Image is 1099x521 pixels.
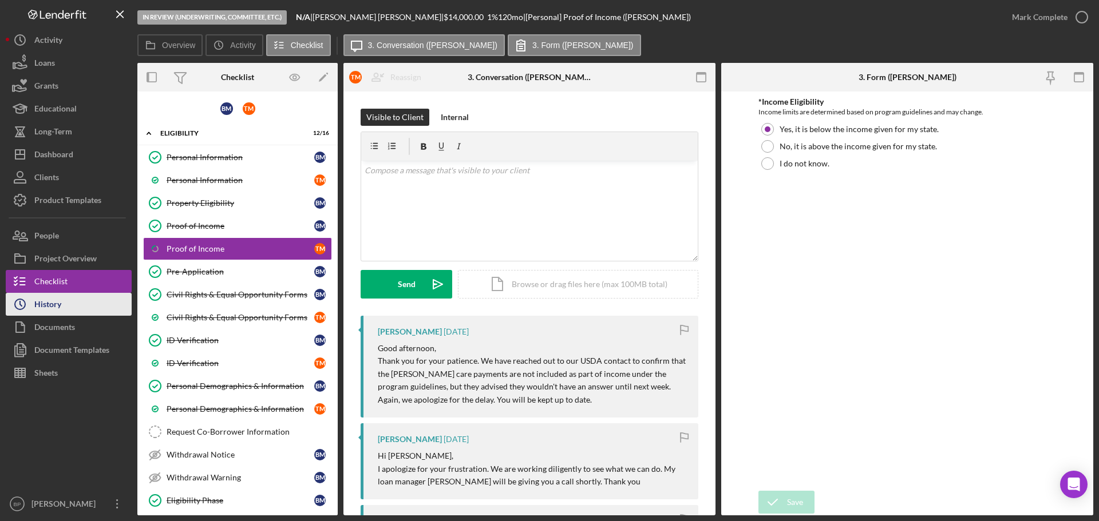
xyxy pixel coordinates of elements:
[167,427,331,436] div: Request Co-Borrower Information
[34,97,77,123] div: Educational
[34,143,73,169] div: Dashboard
[508,34,641,56] button: 3. Form ([PERSON_NAME])
[167,359,314,368] div: ID Verification
[205,34,263,56] button: Activity
[444,327,469,336] time: 2025-07-02 17:19
[34,224,59,250] div: People
[361,109,429,126] button: Visible to Client
[780,159,829,168] label: I do not know.
[6,361,132,384] button: Sheets
[780,142,937,151] label: No, it is above the income given for my state.
[167,290,314,299] div: Civil Rights & Equal Opportunity Forms
[6,166,132,189] button: Clients
[1012,6,1068,29] div: Mark Complete
[167,153,314,162] div: Personal Information
[34,293,61,319] div: History
[314,174,326,186] div: T M
[167,450,314,459] div: Withdrawal Notice
[314,495,326,506] div: B M
[378,463,687,488] p: I apologize for your frustration. We are working diligently to see what we can do. My loan manage...
[532,41,634,50] label: 3. Form ([PERSON_NAME])
[167,176,314,185] div: Personal Information
[296,12,310,22] b: N/A
[143,214,332,237] a: Proof of IncomeBM
[167,496,314,505] div: Eligibility Phase
[220,102,233,115] div: B M
[487,13,498,22] div: 1 %
[34,339,109,364] div: Document Templates
[859,73,956,82] div: 3. Form ([PERSON_NAME])
[758,491,815,514] button: Save
[143,306,332,329] a: Civil Rights & Equal Opportunity FormsTM
[137,10,287,25] div: In Review (Underwriting, Committee, Etc.)
[29,492,103,518] div: [PERSON_NAME]
[314,357,326,369] div: T M
[313,13,444,22] div: [PERSON_NAME] [PERSON_NAME] |
[6,247,132,270] a: Project Overview
[6,189,132,212] button: Product Templates
[167,221,314,230] div: Proof of Income
[435,109,475,126] button: Internal
[361,270,452,299] button: Send
[6,492,132,515] button: BP[PERSON_NAME]
[14,501,21,507] text: BP
[167,404,314,413] div: Personal Demographics & Information
[34,166,59,192] div: Clients
[780,125,939,134] label: Yes, it is below the income given for my state.
[343,34,505,56] button: 3. Conversation ([PERSON_NAME])
[758,106,1056,118] div: Income limits are determined based on program guidelines and may change.
[368,41,497,50] label: 3. Conversation ([PERSON_NAME])
[314,220,326,232] div: B M
[143,466,332,489] a: Withdrawal WarningBM
[143,146,332,169] a: Personal InformationBM
[137,34,203,56] button: Overview
[143,397,332,420] a: Personal Demographics & InformationTM
[314,380,326,392] div: B M
[143,489,332,512] a: Eligibility PhaseBM
[378,355,687,393] p: Thank you for your patience. We have reached out to our USDA contact to confirm that the [PERSON_...
[143,329,332,352] a: ID VerificationBM
[6,97,132,120] button: Educational
[314,152,326,163] div: B M
[444,435,469,444] time: 2025-07-01 14:25
[6,270,132,293] a: Checklist
[6,74,132,97] a: Grants
[160,130,301,137] div: Eligibility
[162,41,195,50] label: Overview
[167,313,314,322] div: Civil Rights & Equal Opportunity Forms
[143,443,332,466] a: Withdrawal NoticeBM
[34,189,101,214] div: Product Templates
[266,34,331,56] button: Checklist
[6,51,132,74] button: Loans
[34,247,97,273] div: Project Overview
[6,339,132,361] button: Document Templates
[6,120,132,143] button: Long-Term
[6,316,132,339] button: Documents
[314,289,326,300] div: B M
[390,66,421,89] div: Reassign
[441,109,469,126] div: Internal
[349,71,362,83] div: T M
[758,97,1056,106] div: *Income Eligibility
[309,130,329,137] div: 12 / 16
[143,260,332,283] a: Pre-ApplicationBM
[6,29,132,51] button: Activity
[378,342,687,355] p: Good afternoon,
[6,143,132,166] button: Dashboard
[143,420,332,443] a: Request Co-Borrower Information
[6,293,132,316] button: History
[523,13,691,22] div: | [Personal] Proof of Income ([PERSON_NAME])
[398,270,416,299] div: Send
[366,109,424,126] div: Visible to Client
[34,361,58,387] div: Sheets
[468,73,592,82] div: 3. Conversation ([PERSON_NAME])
